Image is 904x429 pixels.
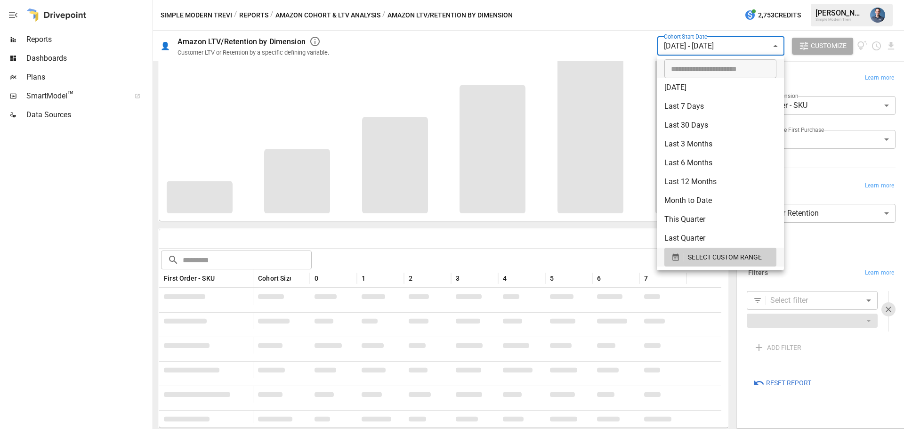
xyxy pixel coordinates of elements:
[688,251,762,263] span: SELECT CUSTOM RANGE
[657,135,784,154] li: Last 3 Months
[657,78,784,97] li: [DATE]
[657,172,784,191] li: Last 12 Months
[657,154,784,172] li: Last 6 Months
[657,97,784,116] li: Last 7 Days
[657,229,784,248] li: Last Quarter
[657,191,784,210] li: Month to Date
[657,116,784,135] li: Last 30 Days
[657,210,784,229] li: This Quarter
[664,248,776,267] button: SELECT CUSTOM RANGE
